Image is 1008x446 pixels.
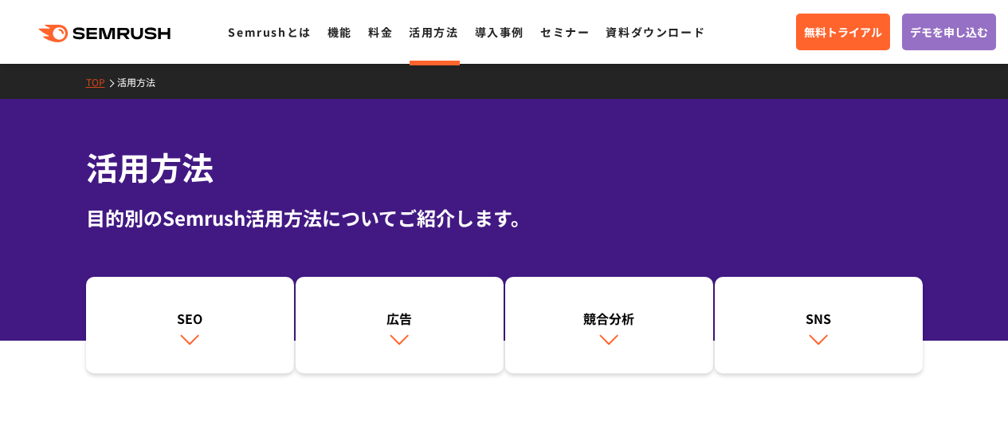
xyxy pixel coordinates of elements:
a: 資料ダウンロード [606,24,705,40]
a: 活用方法 [409,24,458,40]
a: 広告 [296,277,504,374]
div: 競合分析 [513,309,705,328]
a: Semrushとは [228,24,311,40]
a: 機能 [328,24,352,40]
a: デモを申し込む [902,14,996,50]
a: 料金 [368,24,393,40]
div: SNS [723,309,915,328]
a: 競合分析 [505,277,713,374]
a: SNS [715,277,923,374]
span: デモを申し込む [910,23,988,41]
a: セミナー [540,24,590,40]
div: 目的別のSemrush活用方法についてご紹介します。 [86,203,923,232]
a: SEO [86,277,294,374]
a: 導入事例 [475,24,524,40]
a: TOP [86,75,117,89]
a: 活用方法 [117,75,167,89]
h1: 活用方法 [86,144,923,191]
div: 広告 [304,309,496,328]
a: 無料トライアル [796,14,890,50]
div: SEO [94,309,286,328]
span: 無料トライアル [804,23,882,41]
